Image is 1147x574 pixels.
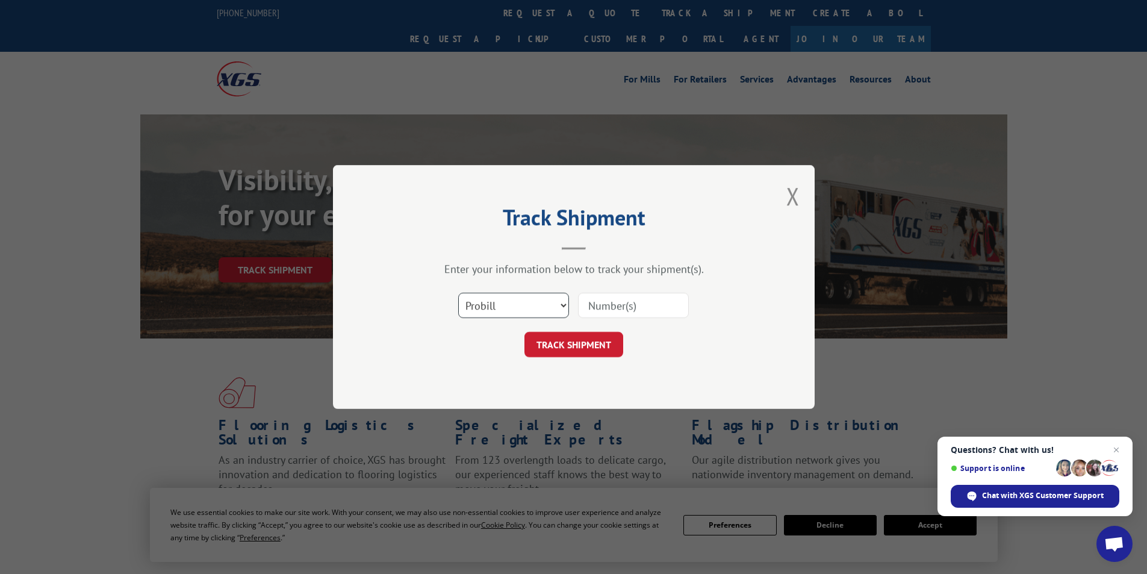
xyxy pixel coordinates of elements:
[982,490,1104,501] span: Chat with XGS Customer Support
[578,293,689,318] input: Number(s)
[524,332,623,357] button: TRACK SHIPMENT
[951,464,1052,473] span: Support is online
[951,445,1119,455] span: Questions? Chat with us!
[951,485,1119,508] span: Chat with XGS Customer Support
[393,209,754,232] h2: Track Shipment
[786,180,800,212] button: Close modal
[393,262,754,276] div: Enter your information below to track your shipment(s).
[1096,526,1133,562] a: Open chat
